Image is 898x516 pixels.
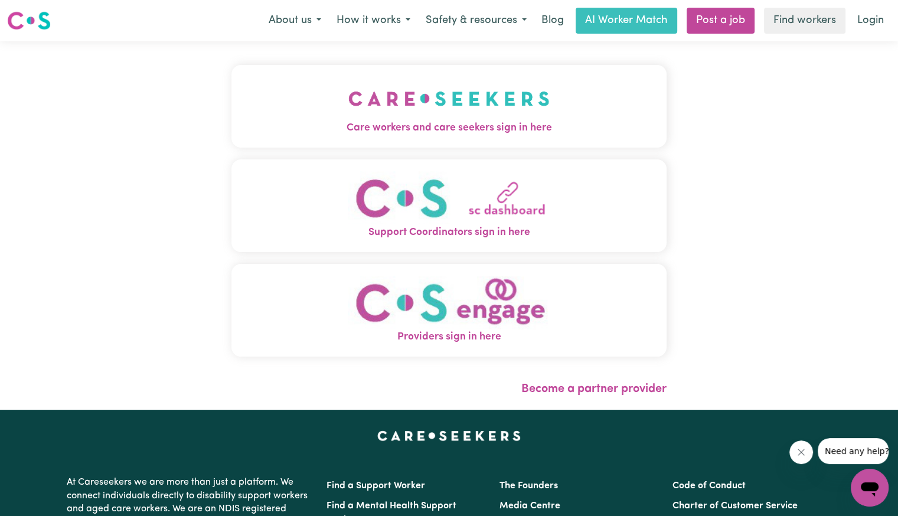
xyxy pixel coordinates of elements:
a: AI Worker Match [576,8,677,34]
a: The Founders [499,481,558,491]
a: Find a Support Worker [326,481,425,491]
button: Providers sign in here [231,264,667,357]
a: Careseekers home page [377,431,521,440]
button: Care workers and care seekers sign in here [231,65,667,148]
a: Become a partner provider [521,383,667,395]
button: Support Coordinators sign in here [231,159,667,252]
button: Safety & resources [418,8,534,33]
iframe: Message from company [818,438,889,464]
a: Find workers [764,8,845,34]
a: Login [850,8,891,34]
span: Providers sign in here [231,329,667,345]
a: Blog [534,8,571,34]
button: About us [261,8,329,33]
iframe: Close message [789,440,813,464]
button: How it works [329,8,418,33]
a: Charter of Customer Service [672,501,798,511]
a: Media Centre [499,501,560,511]
a: Careseekers logo [7,7,51,34]
iframe: Button to launch messaging window [851,469,889,507]
span: Support Coordinators sign in here [231,225,667,240]
a: Code of Conduct [672,481,746,491]
a: Post a job [687,8,755,34]
span: Care workers and care seekers sign in here [231,120,667,136]
span: Need any help? [7,8,71,18]
img: Careseekers logo [7,10,51,31]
